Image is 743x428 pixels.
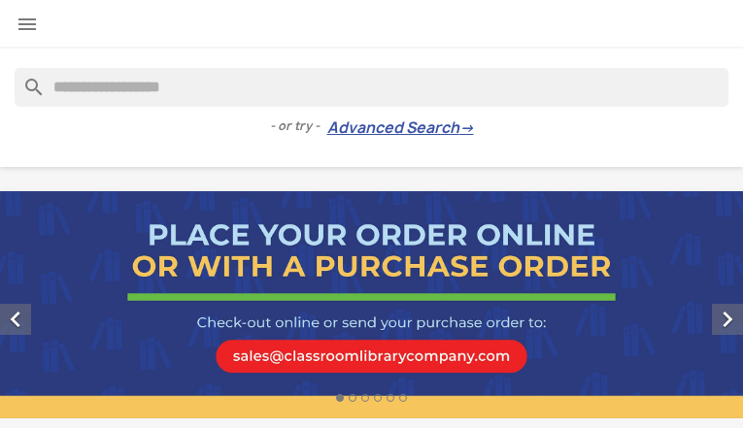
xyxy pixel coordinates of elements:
[15,68,38,91] i: search
[15,68,728,107] input: Search
[270,116,327,136] span: - or try -
[459,118,474,138] span: →
[327,118,474,138] a: Advanced Search→
[712,304,743,335] i: 
[16,13,39,36] i: 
